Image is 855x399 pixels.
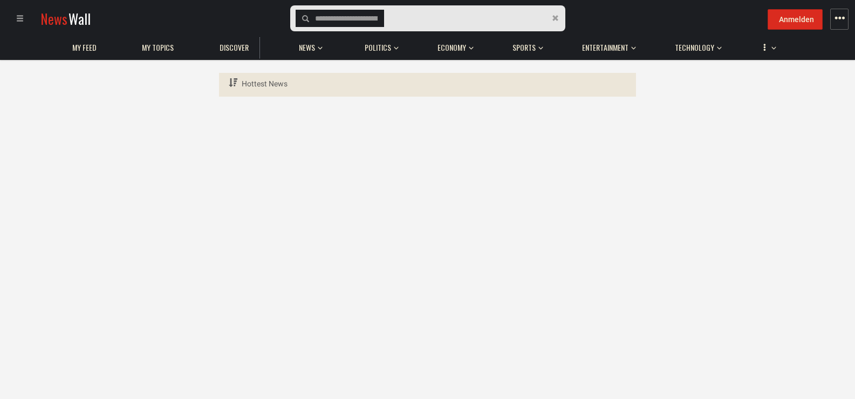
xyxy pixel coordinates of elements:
a: Sports [507,37,541,58]
a: News [293,37,320,58]
span: Technology [675,43,714,52]
span: My topics [142,43,174,52]
a: Hottest News [227,73,289,95]
button: Entertainment [577,32,636,58]
button: Technology [669,32,722,58]
a: NewsWall [40,9,91,29]
span: Wall [69,9,91,29]
span: Entertainment [582,43,628,52]
button: Anmelden [768,9,823,30]
button: Politics [359,32,399,58]
span: News [299,43,315,52]
button: Economy [432,32,474,58]
span: Sports [512,43,536,52]
a: Politics [359,37,396,58]
button: Sports [507,32,543,58]
span: Hottest News [242,79,288,88]
span: News [40,9,67,29]
span: Economy [437,43,466,52]
a: Entertainment [577,37,634,58]
span: Politics [365,43,391,52]
span: Anmelden [779,15,814,24]
a: Technology [669,37,720,58]
button: News [293,32,326,58]
span: My Feed [72,43,97,52]
a: Economy [432,37,471,58]
span: Discover [220,43,249,52]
